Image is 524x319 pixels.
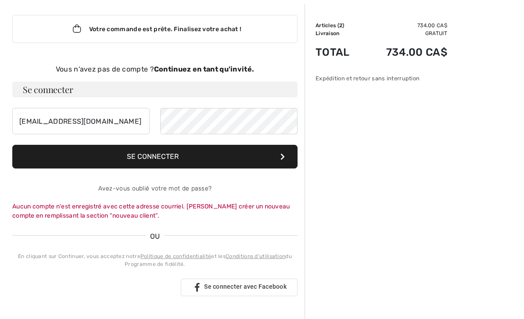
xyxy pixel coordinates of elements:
h3: Se connecter [12,82,298,97]
strong: Continuez en tant qu'invité. [154,65,254,73]
div: Se connecter avec Google. S'ouvre dans un nouvel onglet [12,278,174,297]
div: Vous n'avez pas de compte ? [12,64,298,75]
div: Votre commande est prête. Finalisez votre achat ! [12,15,298,43]
div: En cliquant sur Continuer, vous acceptez notre et les du Programme de fidélité. [12,252,298,268]
input: Courriel [12,108,150,134]
div: Expédition et retour sans interruption [316,74,447,82]
td: Articles ( ) [316,22,362,29]
span: OU [146,231,165,242]
div: Aucun compte n'est enregistré avec cette adresse courriel. [PERSON_NAME] créer un nouveau compte ... [12,202,298,220]
a: Conditions d'utilisation [226,253,285,259]
a: Politique de confidentialité [140,253,211,259]
a: Avez-vous oublié votre mot de passe? [98,185,212,192]
a: Se connecter avec Facebook [181,279,298,296]
span: 2 [339,22,342,29]
span: Se connecter avec Facebook [204,283,287,290]
td: Livraison [316,29,362,37]
td: 734.00 CA$ [362,22,447,29]
td: Total [316,37,362,67]
td: 734.00 CA$ [362,37,447,67]
iframe: Bouton Se connecter avec Google [8,278,178,297]
td: Gratuit [362,29,447,37]
button: Se connecter [12,145,298,168]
